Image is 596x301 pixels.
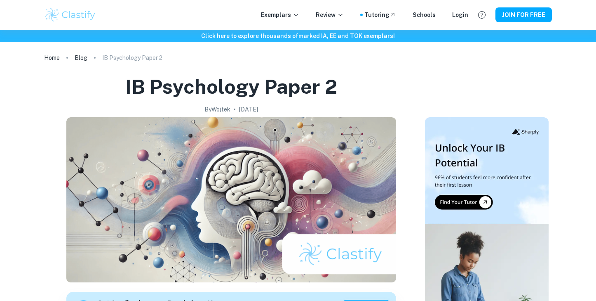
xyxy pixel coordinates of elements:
button: JOIN FOR FREE [495,7,552,22]
h2: [DATE] [239,105,258,114]
h1: IB Psychology Paper 2 [125,73,337,100]
button: Help and Feedback [475,8,489,22]
p: Review [316,10,344,19]
img: IB Psychology Paper 2 cover image [66,117,396,282]
a: Login [452,10,468,19]
h6: Click here to explore thousands of marked IA, EE and TOK exemplars ! [2,31,594,40]
a: Blog [75,52,87,64]
p: Exemplars [261,10,299,19]
img: Clastify logo [44,7,96,23]
a: Schools [413,10,436,19]
a: Tutoring [364,10,396,19]
p: • [234,105,236,114]
a: Home [44,52,60,64]
h2: By Wojtek [204,105,230,114]
p: IB Psychology Paper 2 [102,53,162,62]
